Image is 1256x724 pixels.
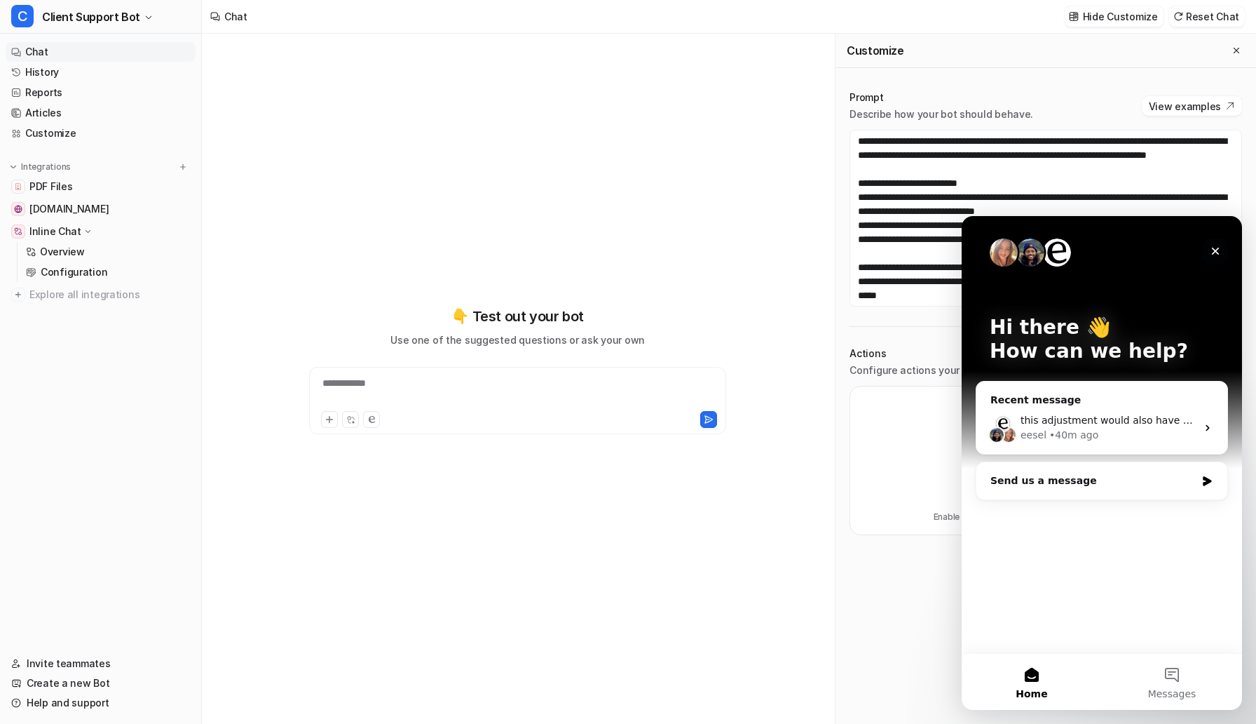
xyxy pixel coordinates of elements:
img: Inline Chat [14,227,22,236]
p: Actions [849,347,1025,361]
a: Help and support [6,693,196,713]
img: PDF Files [14,182,22,191]
p: Overview [40,245,85,259]
p: Configure actions your bot can take. [849,363,1025,377]
p: 👇 Test out your bot [451,306,583,327]
p: Integrations [21,161,71,173]
img: customize [1069,11,1079,22]
button: Reset Chat [1169,6,1245,27]
span: Client Support Bot [42,7,140,27]
p: Prompt [849,90,1033,105]
p: Hide Customize [1083,9,1158,24]
div: eesel [59,212,85,227]
a: PDF FilesPDF Files [6,177,196,196]
img: menu_add.svg [178,162,188,172]
iframe: Intercom live chat [962,216,1242,710]
img: explore all integrations [11,288,25,302]
span: this adjustment would also have to be through the iframe embed [59,199,380,210]
a: Create a new Bot [6,673,196,693]
button: Messages [140,438,280,494]
img: reset [1173,11,1183,22]
a: Overview [20,242,196,262]
div: Chat [224,9,247,24]
a: Chat [6,42,196,62]
p: Configuration [41,265,107,279]
div: • 40m ago [88,212,137,227]
a: Configuration [20,262,196,282]
span: PDF Files [29,180,72,194]
span: Home [54,473,86,483]
span: Explore all integrations [29,283,190,306]
a: History [6,62,196,82]
span: Messages [186,473,235,483]
div: Close [241,22,266,48]
p: Inline Chat [29,224,81,239]
span: C [11,5,34,27]
a: Explore all integrations [6,285,196,304]
a: Reports [6,83,196,102]
p: Describe how your bot should behave. [849,107,1033,121]
button: View examples [1142,96,1242,116]
span: [DOMAIN_NAME] [29,202,109,216]
img: expand menu [8,162,18,172]
a: Invite teammates [6,654,196,673]
a: Articles [6,103,196,123]
a: www.bitgo.com[DOMAIN_NAME] [6,199,196,219]
button: Close flyout [1228,42,1245,59]
button: Hide Customize [1065,6,1163,27]
img: www.bitgo.com [14,205,22,213]
div: Send us a message [14,246,266,284]
button: Integrations [6,160,75,174]
p: Use one of the suggested questions or ask your own [390,333,645,347]
div: Send us a message [29,257,234,272]
a: Customize [6,123,196,143]
h2: Customize [847,43,903,58]
p: Enable actions for your bot like routing to another bot [934,511,1153,523]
